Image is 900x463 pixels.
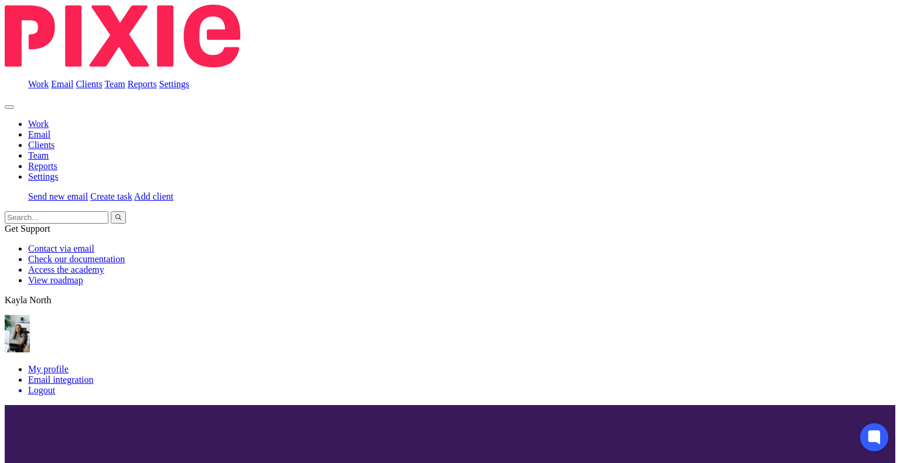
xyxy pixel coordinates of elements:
[28,364,69,374] a: My profile
[28,172,59,181] a: Settings
[28,243,94,253] a: Contact via email
[28,150,49,160] a: Team
[159,79,190,89] a: Settings
[28,79,49,89] a: Work
[5,295,895,306] p: Kayla North
[28,140,54,150] a: Clients
[90,191,132,201] a: Create task
[28,265,104,275] a: Access the academy
[28,385,55,395] span: Logout
[28,119,49,129] a: Work
[28,275,83,285] a: View roadmap
[28,129,50,139] a: Email
[128,79,157,89] a: Reports
[28,375,94,385] a: Email integration
[5,315,30,352] img: Profile%20Photo.png
[5,224,50,234] span: Get Support
[104,79,125,89] a: Team
[28,161,57,171] a: Reports
[5,5,240,67] img: Pixie
[5,211,108,224] input: Search
[28,385,895,396] a: Logout
[28,191,88,201] a: Send new email
[28,254,125,264] a: Check our documentation
[51,79,73,89] a: Email
[76,79,102,89] a: Clients
[111,211,126,224] button: Search
[134,191,173,201] a: Add client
